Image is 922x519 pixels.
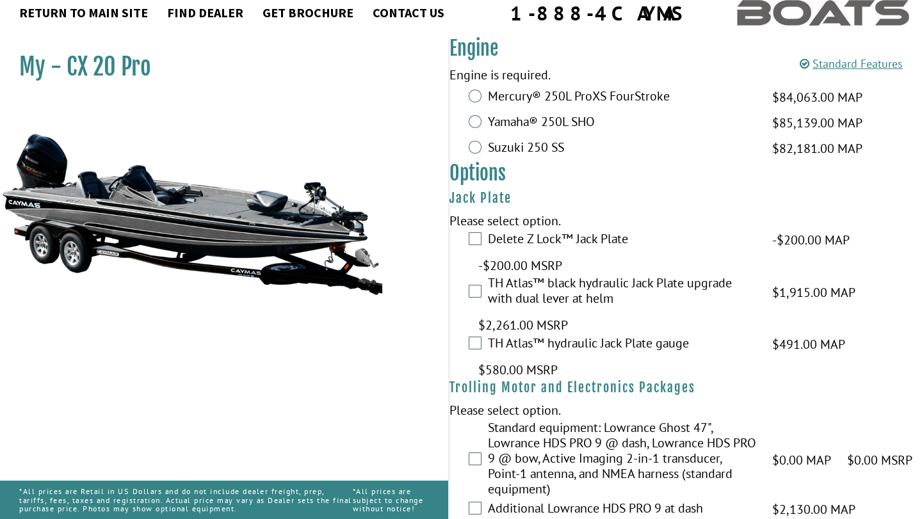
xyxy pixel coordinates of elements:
[488,500,756,519] label: Additional Lowrance HDS PRO 9 at dash
[449,161,922,185] h3: Options
[488,275,756,309] label: TH Atlas™ black hydraulic Jack Plate upgrade with dual lever at helm
[488,140,756,158] label: Suzuki 250 SS
[510,3,686,23] div: 1-888-4CAYMAS
[19,481,353,519] p: *All prices are Retail in US Dollars and do not include dealer freight, prep, tariffs, fees, taxe...
[772,335,845,354] span: $491.00 MAP
[478,315,568,335] span: $2,261.00 MSRP
[488,88,756,107] label: Mercury® 250L ProXS FourStroke
[449,65,922,84] div: Engine is required.
[488,420,756,500] label: Standard equipment: Lowrance Ghost 47", Lowrance HDS PRO 9 @ dash, Lowrance HDS PRO 9 @ bow, Acti...
[488,114,756,132] label: Yamaha® 250L SHO
[161,4,250,21] a: Find Dealer
[478,256,562,275] span: -$200.00 MSRP
[449,401,922,420] div: Please select option.
[772,88,862,107] span: $84,063.00 MAP
[800,56,903,71] a: Standard Features
[488,335,756,354] label: TH Atlas™ hydraulic Jack Plate gauge
[366,4,451,21] a: Contact Us
[772,283,855,302] span: $1,915.00 MAP
[256,4,360,21] a: Get Brochure
[13,4,154,21] a: Return to main site
[449,211,922,230] div: Please select option.
[19,52,416,81] h1: My - CX 20 Pro
[772,500,855,519] span: $2,130.00 MAP
[772,139,862,158] span: $82,181.00 MAP
[772,451,831,470] span: $0.00 MAP
[772,113,862,132] span: $85,139.00 MAP
[847,451,912,470] span: $0.00 MSRP
[478,360,558,379] span: $580.00 MSRP
[772,230,850,250] span: -$200.00 MAP
[488,231,756,250] label: Delete Z Lock™ Jack Plate
[353,481,429,519] p: *All prices are subject to change without notice!
[449,379,922,395] h4: Trolling Motor and Electronics Packages
[449,190,922,206] h4: Jack Plate
[449,36,922,60] h3: Engine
